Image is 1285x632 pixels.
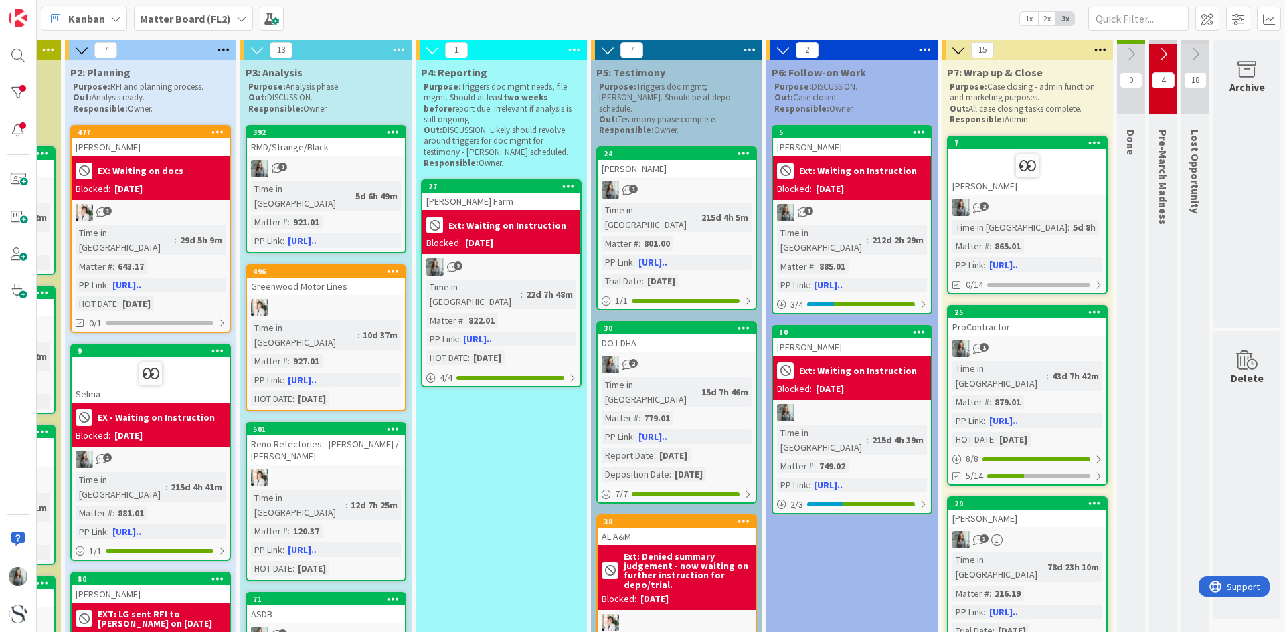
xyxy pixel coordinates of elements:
strong: Out: [73,92,92,103]
div: 10 [773,326,931,338]
div: 7 [948,137,1106,149]
div: 921.01 [290,215,323,229]
span: 1 [804,207,813,215]
div: 1/1 [598,292,756,309]
span: 1 [980,343,989,352]
div: Matter # [426,313,463,328]
span: 2x [1038,12,1056,25]
a: [URL].. [112,526,141,538]
strong: Responsible: [424,157,479,169]
div: [DATE] [656,448,691,463]
div: Time in [GEOGRAPHIC_DATA] [76,225,175,255]
div: [DATE] [644,274,679,288]
span: 1 [629,185,638,193]
a: [URL].. [288,235,317,247]
div: 477 [72,126,230,138]
a: [URL].. [288,374,317,386]
div: 25ProContractor [948,306,1106,336]
div: 885.01 [816,259,849,274]
div: Blocked: [76,429,110,443]
span: 1 / 1 [615,294,628,308]
span: 3x [1056,12,1074,25]
img: LG [602,356,619,373]
div: Time in [GEOGRAPHIC_DATA] [777,425,867,455]
span: 1 [103,453,112,462]
div: Trial Date [602,274,642,288]
div: 5[PERSON_NAME] [773,126,931,156]
strong: Responsible: [248,103,303,114]
span: 2 [278,163,287,171]
div: [DATE] [119,296,154,311]
div: 7 [954,138,1106,148]
div: [PERSON_NAME] Farm [422,193,580,210]
div: Reno Refectories - [PERSON_NAME] / [PERSON_NAME] [247,435,405,465]
img: LG [777,404,794,421]
div: [DATE] [470,350,505,365]
div: 29[PERSON_NAME] [948,498,1106,527]
div: 80[PERSON_NAME] [72,573,230,603]
div: LG [598,356,756,373]
a: [URL].. [814,479,843,491]
div: 15d 7h 46m [698,385,752,399]
div: 215d 4h 39m [869,433,927,447]
div: 3/4 [773,296,931,313]
span: P3: Analysis [246,66,303,79]
div: 43d 7h 42m [1049,368,1102,383]
span: P2: Planning [70,66,131,79]
div: Time in [GEOGRAPHIC_DATA] [777,225,867,255]
div: 27[PERSON_NAME] Farm [422,181,580,210]
strong: Purpose: [248,81,286,92]
div: 4/4 [422,369,580,386]
div: KT [72,204,230,221]
a: [URL].. [638,256,667,268]
div: Time in [GEOGRAPHIC_DATA] [602,203,696,232]
div: 801.00 [640,236,673,251]
b: Ext: Waiting on Instruction [799,366,917,375]
span: : [463,313,465,328]
div: 24 [604,149,756,159]
strong: Purpose: [424,81,461,92]
div: LG [948,340,1106,357]
div: [DATE] [671,467,706,482]
div: [PERSON_NAME] [773,138,931,156]
b: EX: Waiting on docs [98,166,183,175]
span: : [654,448,656,463]
div: 501 [247,423,405,435]
img: LG [76,451,93,468]
span: 3 / 4 [790,298,803,312]
div: 24 [598,148,756,160]
div: 1/1 [72,543,230,560]
div: [DATE] [114,182,143,196]
div: Blocked: [426,236,461,250]
div: LG [773,404,931,421]
div: Time in [GEOGRAPHIC_DATA] [952,220,1067,235]
b: EX - Waiting on Instruction [98,413,215,422]
div: Time in [GEOGRAPHIC_DATA] [251,181,350,211]
strong: Responsible: [774,103,829,114]
div: 38AL A&M [598,516,756,545]
p: DISCUSSION. Likely should revolve around triggers for doc mgmt for testimony - [PERSON_NAME] sche... [424,125,579,158]
p: Owner. [73,104,228,114]
div: LG [773,204,931,221]
div: 5 [779,128,931,137]
span: : [989,395,991,409]
span: : [112,259,114,274]
p: Analysis phase. [248,82,404,92]
div: Time in [GEOGRAPHIC_DATA] [426,280,521,309]
div: 643.17 [114,259,147,274]
span: : [638,236,640,251]
div: 71 [247,593,405,605]
span: : [288,215,290,229]
div: 7/7 [598,486,756,502]
strong: Purpose: [73,81,110,92]
img: LG [777,204,794,221]
div: 477 [78,128,230,137]
p: DISCUSSION. [774,82,930,92]
span: 2 [796,42,819,58]
span: : [1047,368,1049,383]
span: : [994,432,996,447]
img: LG [952,199,970,216]
div: 212d 2h 29m [869,233,927,247]
strong: Purpose: [950,81,987,92]
span: P5: Testimony [596,66,665,79]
